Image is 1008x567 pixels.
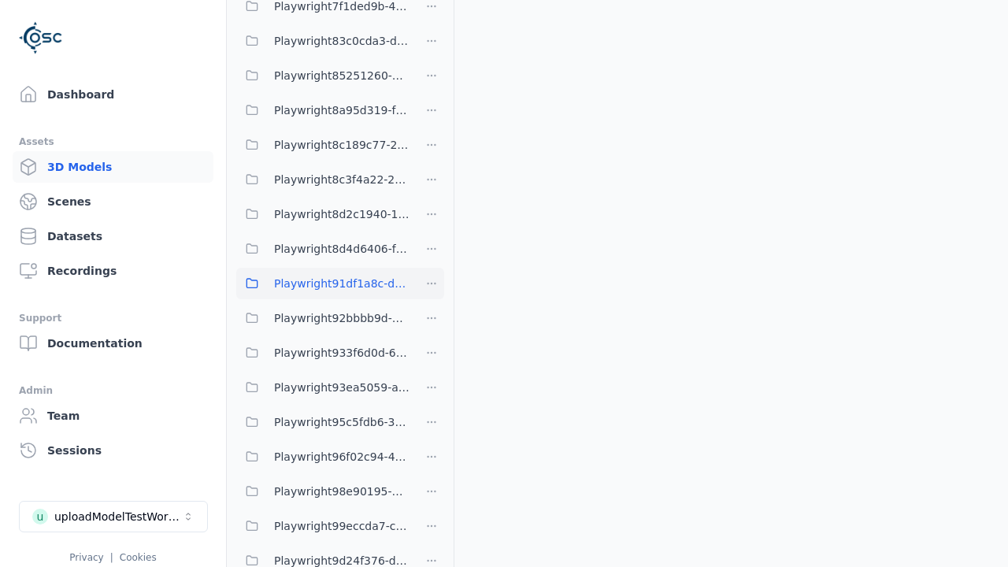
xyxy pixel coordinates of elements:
[236,268,409,299] button: Playwright91df1a8c-d993-445e-88e5-e1122c9041c8
[19,501,208,532] button: Select a workspace
[19,16,63,60] img: Logo
[274,378,409,397] span: Playwright93ea5059-ad77-4ddd-bc1d-388bc7adc9f3
[69,552,103,563] a: Privacy
[236,60,409,91] button: Playwright85251260-5144-44cb-8f8b-30113b45b1a0
[120,552,157,563] a: Cookies
[274,482,409,501] span: Playwright98e90195-7061-40f6-9e8b-320572bf3d38
[32,509,48,524] div: u
[274,274,409,293] span: Playwright91df1a8c-d993-445e-88e5-e1122c9041c8
[19,381,207,400] div: Admin
[236,441,409,472] button: Playwright96f02c94-4b2e-4cde-b100-300118bbc37c
[274,239,409,258] span: Playwright8d4d6406-f3f9-47f4-bad8-22f5dd5ed651
[274,205,409,224] span: Playwright8d2c1940-120b-4efb-97d4-759d55019d5b
[13,79,213,110] a: Dashboard
[13,220,213,252] a: Datasets
[13,151,213,183] a: 3D Models
[274,447,409,466] span: Playwright96f02c94-4b2e-4cde-b100-300118bbc37c
[110,552,113,563] span: |
[54,509,182,524] div: uploadModelTestWorkspace
[236,406,409,438] button: Playwright95c5fdb6-3152-4858-b456-48f31a8a1a3d
[274,413,409,432] span: Playwright95c5fdb6-3152-4858-b456-48f31a8a1a3d
[13,400,213,432] a: Team
[19,132,207,151] div: Assets
[274,517,409,535] span: Playwright99eccda7-cb0a-4e38-9e00-3a40ae80a22c
[13,186,213,217] a: Scenes
[13,435,213,466] a: Sessions
[274,66,409,85] span: Playwright85251260-5144-44cb-8f8b-30113b45b1a0
[274,309,409,328] span: Playwright92bbbb9d-6ea3-42a5-bf45-7f7b1c7d9eff
[274,170,409,189] span: Playwright8c3f4a22-2bff-47e3-9f41-898926b2c58c
[274,101,409,120] span: Playwright8a95d319-fb51-49d6-a655-cce786b7c22b
[236,372,409,403] button: Playwright93ea5059-ad77-4ddd-bc1d-388bc7adc9f3
[236,510,409,542] button: Playwright99eccda7-cb0a-4e38-9e00-3a40ae80a22c
[236,337,409,369] button: Playwright933f6d0d-6e49-40e9-9474-ae274c141dee
[236,302,409,334] button: Playwright92bbbb9d-6ea3-42a5-bf45-7f7b1c7d9eff
[236,198,409,230] button: Playwright8d2c1940-120b-4efb-97d4-759d55019d5b
[13,255,213,287] a: Recordings
[236,233,409,265] button: Playwright8d4d6406-f3f9-47f4-bad8-22f5dd5ed651
[13,328,213,359] a: Documentation
[274,343,409,362] span: Playwright933f6d0d-6e49-40e9-9474-ae274c141dee
[274,31,409,50] span: Playwright83c0cda3-d087-422e-9e15-ef2634b6dd11
[236,129,409,161] button: Playwright8c189c77-2124-48a5-8aa8-464442895baa
[236,25,409,57] button: Playwright83c0cda3-d087-422e-9e15-ef2634b6dd11
[236,476,409,507] button: Playwright98e90195-7061-40f6-9e8b-320572bf3d38
[236,94,409,126] button: Playwright8a95d319-fb51-49d6-a655-cce786b7c22b
[236,164,409,195] button: Playwright8c3f4a22-2bff-47e3-9f41-898926b2c58c
[19,309,207,328] div: Support
[274,135,409,154] span: Playwright8c189c77-2124-48a5-8aa8-464442895baa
